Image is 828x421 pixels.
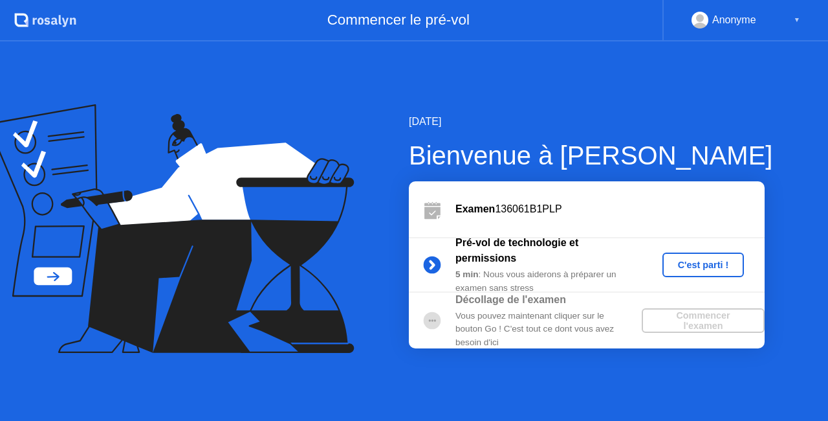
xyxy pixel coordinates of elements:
[662,253,745,277] button: C'est parti !
[794,12,800,28] div: ▼
[455,310,642,349] div: Vous pouvez maintenant cliquer sur le bouton Go ! C'est tout ce dont vous avez besoin d'ici
[455,269,479,279] b: 5 min
[455,201,765,217] div: 136061B1PLP
[455,237,578,264] b: Pré-vol de technologie et permissions
[455,268,642,295] div: : Nous vous aiderons à préparer un examen sans stress
[455,294,566,305] b: Décollage de l'examen
[409,114,772,130] div: [DATE]
[642,308,765,333] button: Commencer l'examen
[455,203,495,214] b: Examen
[647,310,759,331] div: Commencer l'examen
[668,260,739,270] div: C'est parti !
[409,136,772,175] div: Bienvenue à [PERSON_NAME]
[712,12,756,28] div: Anonyme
